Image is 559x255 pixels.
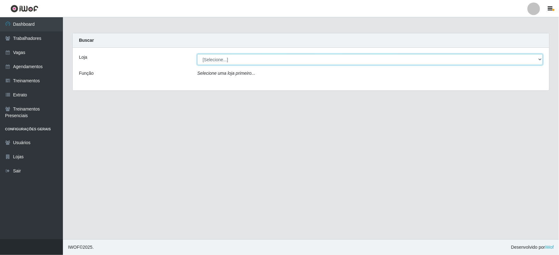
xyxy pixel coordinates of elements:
[68,244,94,251] span: © 2025 .
[79,54,87,61] label: Loja
[79,70,94,77] label: Função
[511,244,554,251] span: Desenvolvido por
[197,71,255,76] i: Selecione uma loja primeiro...
[68,245,80,250] span: IWOF
[79,38,94,43] strong: Buscar
[10,5,38,13] img: CoreUI Logo
[545,245,554,250] a: iWof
